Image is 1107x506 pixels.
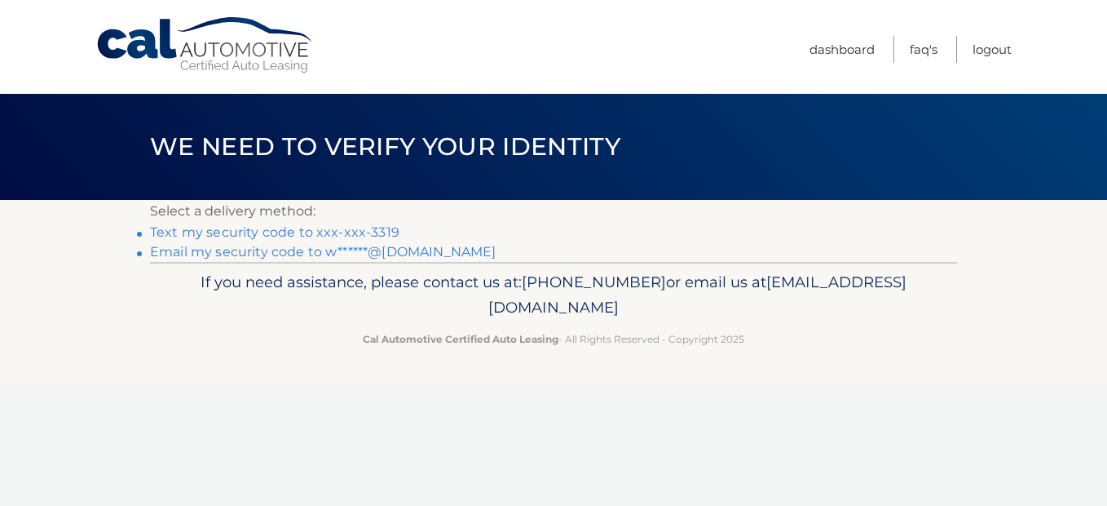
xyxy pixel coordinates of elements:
a: Dashboard [809,36,875,63]
a: Text my security code to xxx-xxx-3319 [150,224,399,240]
a: Email my security code to w******@[DOMAIN_NAME] [150,244,496,260]
a: Logout [972,36,1012,63]
p: Select a delivery method: [150,200,957,223]
strong: Cal Automotive Certified Auto Leasing [363,333,558,345]
span: We need to verify your identity [150,131,620,162]
a: FAQ's [910,36,937,63]
span: [PHONE_NUMBER] [522,273,666,291]
p: - All Rights Reserved - Copyright 2025 [161,331,946,348]
a: Cal Automotive [95,16,315,74]
p: If you need assistance, please contact us at: or email us at [161,269,946,322]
